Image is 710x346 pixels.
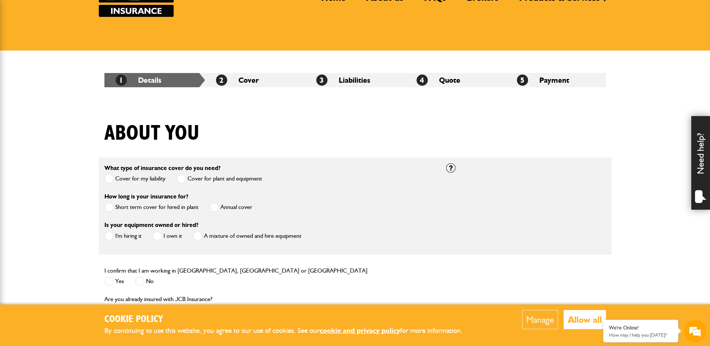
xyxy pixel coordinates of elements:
[104,165,220,171] label: What type of insurance cover do you need?
[135,277,154,286] label: No
[564,310,606,329] button: Allow all
[210,203,252,212] label: Annual cover
[320,326,400,335] a: cookie and privacy policy
[104,268,368,274] label: I confirm that I am working in [GEOGRAPHIC_DATA], [GEOGRAPHIC_DATA] or [GEOGRAPHIC_DATA]
[305,73,405,87] li: Liabilities
[205,73,305,87] li: Cover
[405,73,506,87] li: Quote
[104,314,475,325] h2: Cookie Policy
[506,73,606,87] li: Payment
[104,121,199,146] h1: About you
[116,75,127,86] span: 1
[104,203,198,212] label: Short term cover for hired in plant
[104,296,212,302] label: Are you already insured with JCB Insurance?
[691,116,710,210] div: Need help?
[153,231,182,241] label: I own it
[609,332,673,338] p: How may I help you today?
[104,194,188,200] label: How long is your insurance for?
[417,75,428,86] span: 4
[104,73,205,87] li: Details
[517,75,528,86] span: 5
[104,325,475,337] p: By continuing to use this website, you agree to our use of cookies. See our for more information.
[104,231,141,241] label: I'm hiring it
[216,75,227,86] span: 2
[104,222,198,228] label: Is your equipment owned or hired?
[104,174,165,183] label: Cover for my liability
[609,325,673,331] div: We're Online!
[316,75,327,86] span: 3
[522,310,558,329] button: Manage
[177,174,262,183] label: Cover for plant and equipment
[104,277,124,286] label: Yes
[193,231,301,241] label: A mixture of owned and hire equipment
